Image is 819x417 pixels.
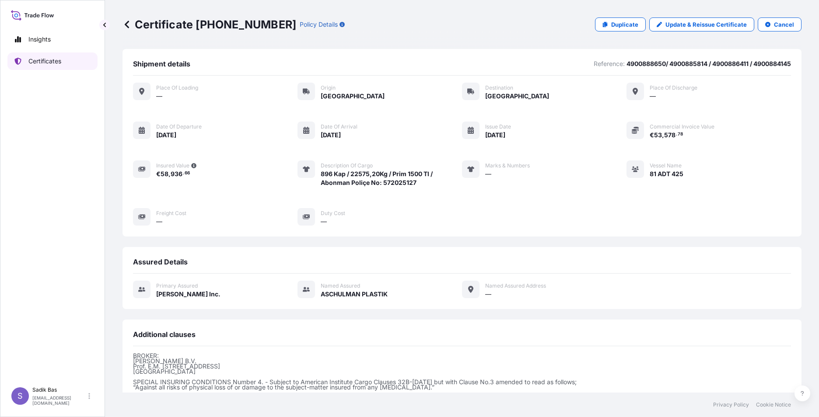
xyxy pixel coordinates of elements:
span: Assured Details [133,257,188,266]
a: Insights [7,31,98,48]
span: Freight Cost [156,210,186,217]
span: — [485,290,491,299]
span: Insured Value [156,162,189,169]
span: — [650,92,656,101]
span: . [676,133,677,136]
p: Duplicate [611,20,638,29]
span: — [156,92,162,101]
span: — [156,217,162,226]
span: € [156,171,161,177]
span: — [321,217,327,226]
span: 81 ADT 425 [650,170,683,178]
p: Certificates [28,57,61,66]
a: Update & Reissue Certificate [649,17,754,31]
span: Vessel Name [650,162,682,169]
span: . [183,172,184,175]
span: [DATE] [321,131,341,139]
span: — [485,170,491,178]
span: 66 [185,172,190,175]
span: Origin [321,84,336,91]
span: Date of arrival [321,123,357,130]
span: [PERSON_NAME] Inc. [156,290,220,299]
span: 53 [654,132,662,138]
span: Commercial Invoice Value [650,123,714,130]
a: Certificates [7,52,98,70]
span: Description of cargo [321,162,373,169]
span: Named Assured Address [485,282,546,289]
span: 58 [161,171,168,177]
span: 578 [664,132,675,138]
span: Marks & Numbers [485,162,530,169]
a: Privacy Policy [713,401,749,408]
p: Insights [28,35,51,44]
span: [DATE] [485,131,505,139]
span: 78 [678,133,683,136]
span: Issue Date [485,123,511,130]
span: 936 [171,171,182,177]
span: , [168,171,171,177]
p: [EMAIL_ADDRESS][DOMAIN_NAME] [32,395,87,406]
span: [GEOGRAPHIC_DATA] [321,92,385,101]
span: € [650,132,654,138]
span: Date of departure [156,123,202,130]
span: Place of Loading [156,84,198,91]
p: 4900888650/ 4900885814 / 4900886411 / 4900884145 [626,59,791,68]
p: Update & Reissue Certificate [665,20,747,29]
span: Duty Cost [321,210,345,217]
span: Additional clauses [133,330,196,339]
span: Shipment details [133,59,190,68]
span: 896 Kap / 22575,20Kg / Prim 1500 Tl / Abonman Poliçe No: 572025127 [321,170,462,187]
p: Certificate [PHONE_NUMBER] [122,17,296,31]
a: Cookie Notice [756,401,791,408]
p: Cancel [774,20,794,29]
p: Policy Details [300,20,338,29]
span: Destination [485,84,513,91]
button: Cancel [758,17,801,31]
span: ASCHULMAN PLASTIK [321,290,388,299]
span: [GEOGRAPHIC_DATA] [485,92,549,101]
span: [DATE] [156,131,176,139]
span: Primary assured [156,282,198,289]
p: Sadik Bas [32,386,87,393]
p: Reference: [594,59,625,68]
p: BROKER: [PERSON_NAME] B.V. Prof. E.M. [STREET_ADDRESS] [GEOGRAPHIC_DATA] SPECIAL INSURING CONDITI... [133,353,791,390]
span: Place of discharge [650,84,697,91]
span: , [662,132,664,138]
span: S [17,392,23,400]
span: Named Assured [321,282,360,289]
a: Duplicate [595,17,646,31]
